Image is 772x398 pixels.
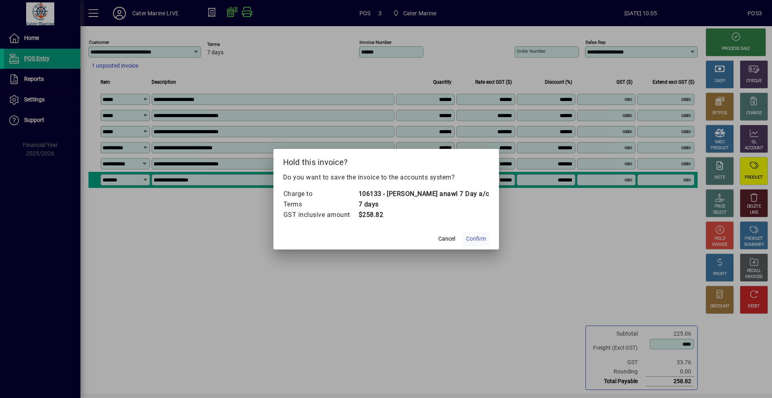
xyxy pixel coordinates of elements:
h2: Hold this invoice? [273,149,499,172]
td: 106133 - [PERSON_NAME] anawl 7 Day a/c [358,189,489,199]
p: Do you want to save the invoice to the accounts system? [283,173,489,182]
button: Confirm [463,232,489,246]
td: Terms [283,199,358,210]
span: Cancel [438,235,455,243]
button: Cancel [434,232,460,246]
td: 7 days [358,199,489,210]
td: GST inclusive amount [283,210,358,220]
span: Confirm [466,235,486,243]
td: $258.82 [358,210,489,220]
td: Charge to [283,189,358,199]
